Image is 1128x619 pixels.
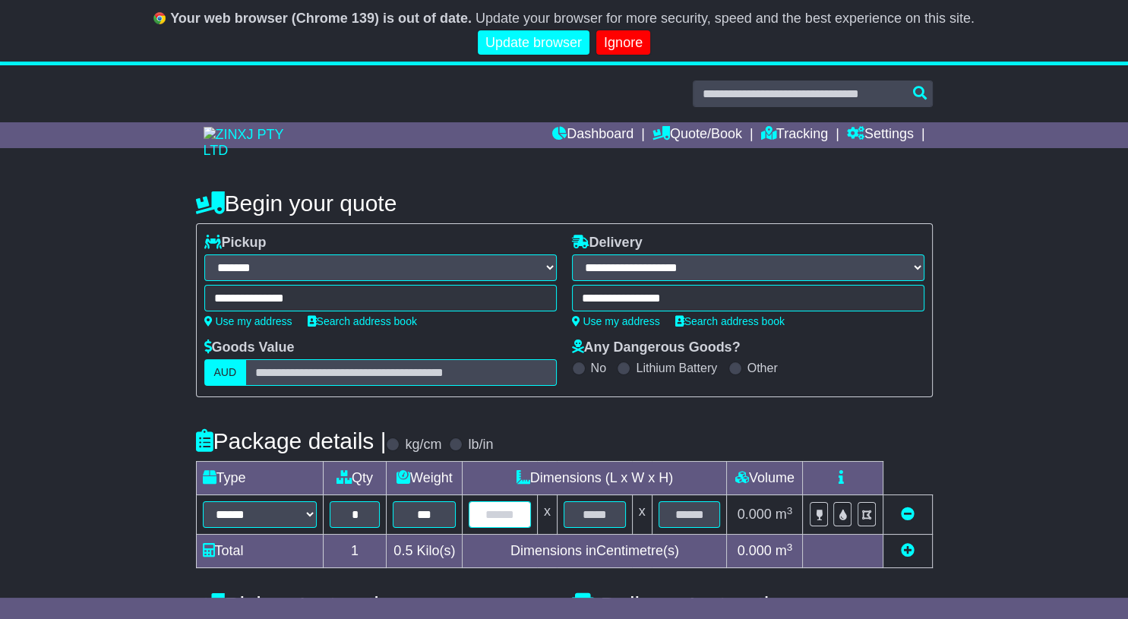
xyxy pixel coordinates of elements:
[738,543,772,558] span: 0.000
[468,437,493,453] label: lb/in
[196,428,387,453] h4: Package details |
[636,361,717,375] label: Lithium Battery
[463,535,727,568] td: Dimensions in Centimetre(s)
[204,235,267,251] label: Pickup
[196,462,323,495] td: Type
[478,30,589,55] a: Update browser
[787,542,793,553] sup: 3
[537,495,557,535] td: x
[652,122,742,148] a: Quote/Book
[196,191,933,216] h4: Begin your quote
[675,315,785,327] a: Search address book
[204,340,295,356] label: Goods Value
[727,462,803,495] td: Volume
[387,462,463,495] td: Weight
[747,361,778,375] label: Other
[196,592,557,617] h4: Pickup Instructions
[776,543,793,558] span: m
[632,495,652,535] td: x
[572,592,933,617] h4: Delivery Instructions
[591,361,606,375] label: No
[901,507,915,522] a: Remove this item
[204,359,247,386] label: AUD
[170,11,472,26] b: Your web browser (Chrome 139) is out of date.
[596,30,650,55] a: Ignore
[738,507,772,522] span: 0.000
[552,122,634,148] a: Dashboard
[847,122,914,148] a: Settings
[572,235,643,251] label: Delivery
[387,535,463,568] td: Kilo(s)
[308,315,417,327] a: Search address book
[323,462,387,495] td: Qty
[787,505,793,516] sup: 3
[405,437,441,453] label: kg/cm
[323,535,387,568] td: 1
[196,535,323,568] td: Total
[476,11,975,26] span: Update your browser for more security, speed and the best experience on this site.
[572,340,741,356] label: Any Dangerous Goods?
[776,507,793,522] span: m
[463,462,727,495] td: Dimensions (L x W x H)
[901,543,915,558] a: Add new item
[204,315,292,327] a: Use my address
[393,543,412,558] span: 0.5
[761,122,828,148] a: Tracking
[572,315,660,327] a: Use my address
